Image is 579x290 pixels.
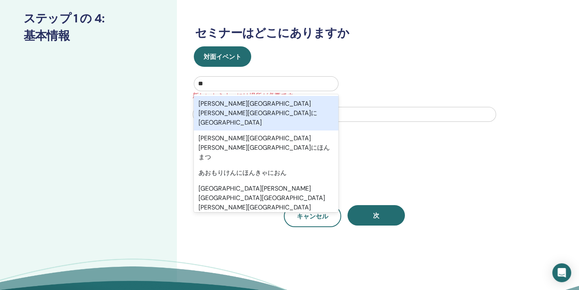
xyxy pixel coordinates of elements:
[24,29,153,43] h3: 基本情報
[188,91,501,101] span: 新しいセミナーには場所が必要です
[297,212,328,220] span: キャンセル
[195,163,494,186] h3: 基本的なDNA
[195,26,494,40] h3: セミナーはどこにありますか
[373,211,379,220] span: 次
[194,130,338,165] div: [PERSON_NAME][GEOGRAPHIC_DATA][PERSON_NAME][GEOGRAPHIC_DATA]にほんまつ
[347,205,405,226] button: 次
[204,53,241,61] span: 対面イベント
[195,145,494,160] h3: 詳細を確認する
[194,96,338,130] div: [PERSON_NAME][GEOGRAPHIC_DATA][PERSON_NAME][GEOGRAPHIC_DATA]に[GEOGRAPHIC_DATA]
[194,181,338,215] div: [GEOGRAPHIC_DATA][PERSON_NAME][GEOGRAPHIC_DATA][GEOGRAPHIC_DATA][PERSON_NAME][GEOGRAPHIC_DATA]
[194,46,251,67] button: 対面イベント
[284,205,341,227] a: キャンセル
[194,165,338,181] div: あおもりけんにほんきゃにおん
[552,263,571,282] div: インターコムメッセンジャーを開く
[24,11,153,26] h3: ステップ 1 の 4 :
